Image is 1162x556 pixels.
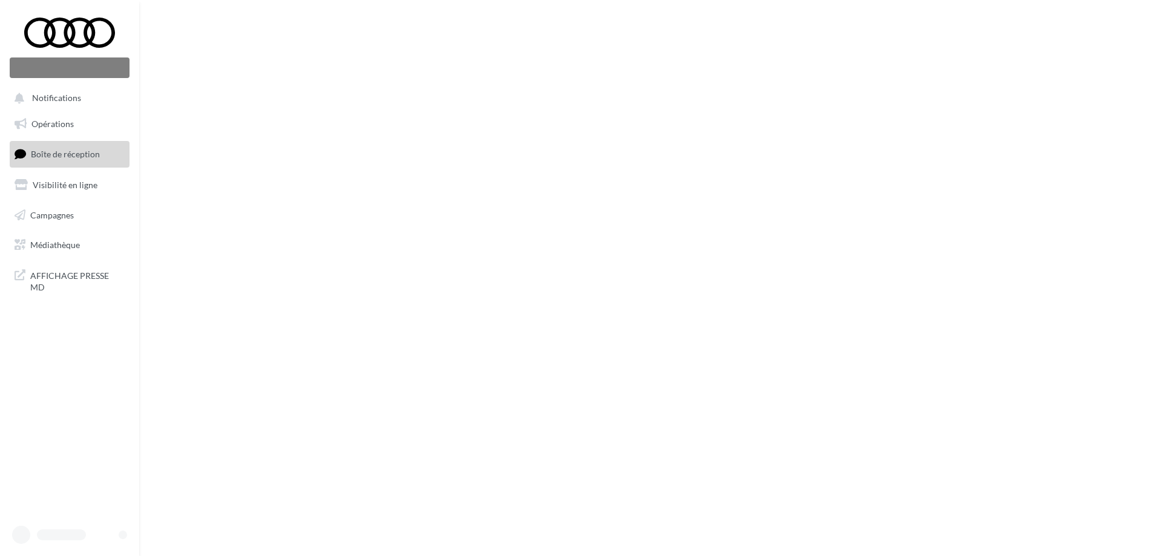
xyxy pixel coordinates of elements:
div: Nouvelle campagne [10,57,130,78]
a: Opérations [7,111,132,137]
span: Boîte de réception [31,149,100,159]
span: Campagnes [30,209,74,220]
span: Visibilité en ligne [33,180,97,190]
a: Visibilité en ligne [7,172,132,198]
a: Boîte de réception [7,141,132,167]
span: Opérations [31,119,74,129]
a: Campagnes [7,203,132,228]
span: AFFICHAGE PRESSE MD [30,267,125,293]
a: Médiathèque [7,232,132,258]
span: Notifications [32,93,81,103]
a: AFFICHAGE PRESSE MD [7,263,132,298]
span: Médiathèque [30,240,80,250]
